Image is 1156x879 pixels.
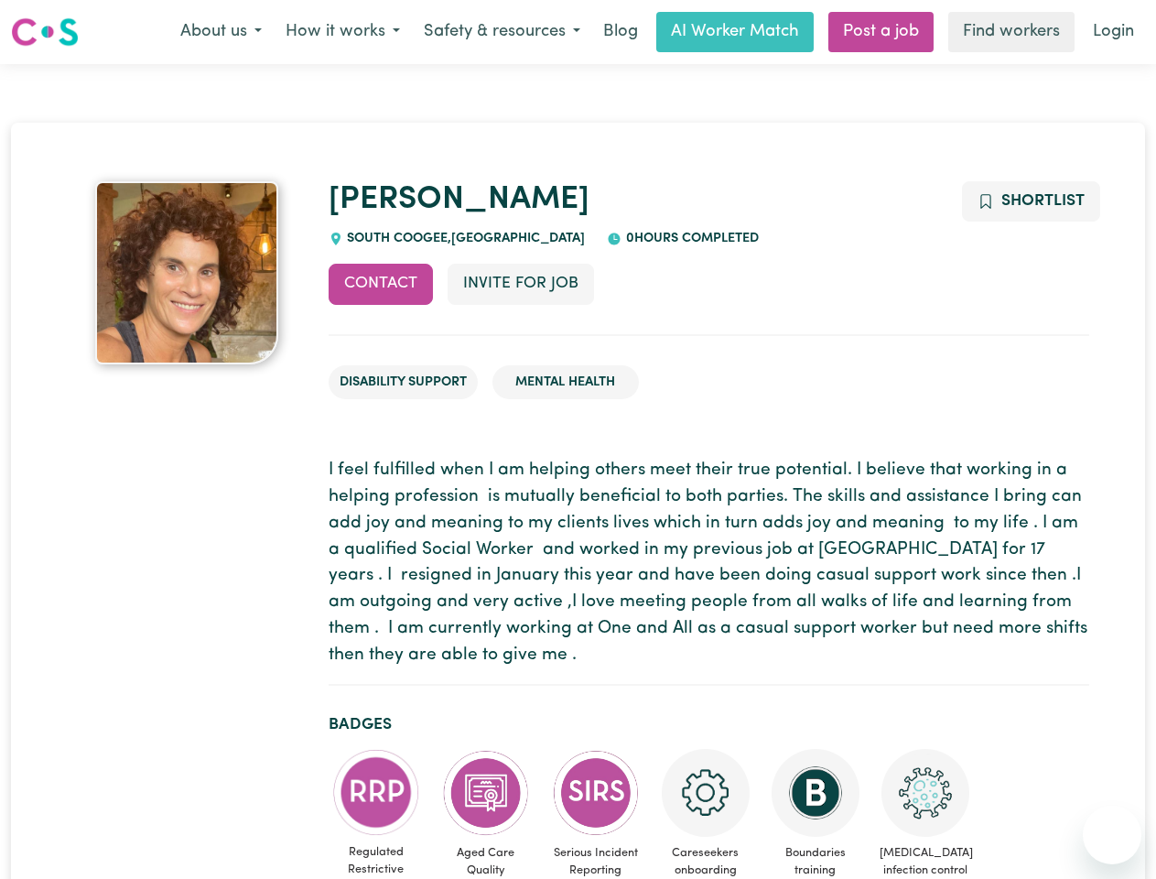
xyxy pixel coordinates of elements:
[168,13,274,51] button: About us
[828,12,934,52] a: Post a job
[412,13,592,51] button: Safety & resources
[332,749,420,836] img: CS Academy: Regulated Restrictive Practices course completed
[329,184,589,216] a: [PERSON_NAME]
[274,13,412,51] button: How it works
[881,749,969,837] img: CS Academy: COVID-19 Infection Control Training course completed
[95,181,278,364] img: Belinda
[329,365,478,400] li: Disability Support
[772,749,859,837] img: CS Academy: Boundaries in care and support work course completed
[962,181,1100,222] button: Add to shortlist
[68,181,307,364] a: Belinda's profile picture'
[621,232,759,245] span: 0 hours completed
[1082,12,1145,52] a: Login
[552,749,640,837] img: CS Academy: Serious Incident Reporting Scheme course completed
[662,749,750,837] img: CS Academy: Careseekers Onboarding course completed
[329,458,1089,668] p: I feel fulfilled when I am helping others meet their true potential. I believe that working in a ...
[948,12,1075,52] a: Find workers
[11,16,79,49] img: Careseekers logo
[343,232,586,245] span: SOUTH COOGEE , [GEOGRAPHIC_DATA]
[11,11,79,53] a: Careseekers logo
[442,749,530,837] img: CS Academy: Aged Care Quality Standards & Code of Conduct course completed
[329,264,433,304] button: Contact
[592,12,649,52] a: Blog
[1001,193,1085,209] span: Shortlist
[1083,806,1141,864] iframe: Button to launch messaging window
[329,715,1089,734] h2: Badges
[448,264,594,304] button: Invite for Job
[492,365,639,400] li: Mental Health
[656,12,814,52] a: AI Worker Match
